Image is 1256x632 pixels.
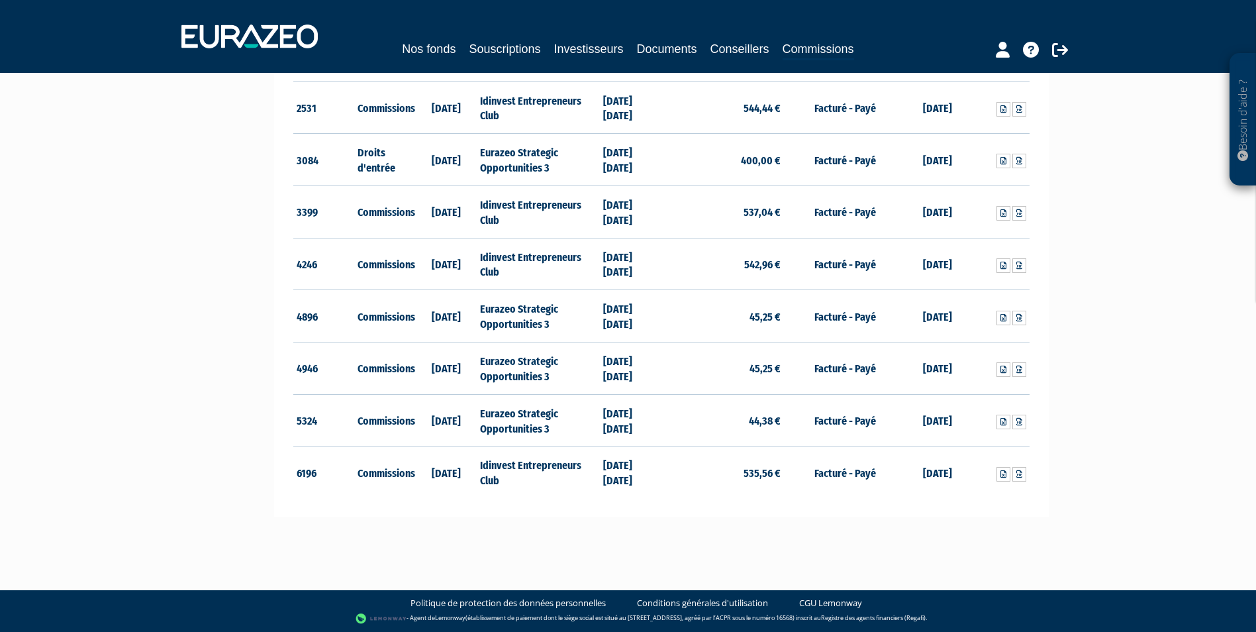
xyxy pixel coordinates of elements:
td: [DATE] [DATE] [600,185,661,238]
td: 3399 [293,185,355,238]
td: 4896 [293,290,355,342]
td: Facturé - Payé [784,447,906,498]
a: Investisseurs [554,40,623,58]
td: 6196 [293,447,355,498]
td: 544,44 € [661,81,784,134]
a: CGU Lemonway [799,597,862,609]
td: Facturé - Payé [784,394,906,447]
td: [DATE] [DATE] [600,447,661,498]
img: 1732889491-logotype_eurazeo_blanc_rvb.png [181,25,318,48]
td: [DATE] [416,238,477,290]
td: [DATE] [DATE] [600,394,661,447]
td: Eurazeo Strategic Opportunities 3 [477,134,599,186]
a: Registre des agents financiers (Regafi) [821,614,926,623]
a: Conseillers [710,40,769,58]
td: [DATE] [DATE] [600,81,661,134]
td: [DATE] [906,81,968,134]
td: 542,96 € [661,238,784,290]
td: [DATE] [416,134,477,186]
td: 535,56 € [661,447,784,498]
td: Facturé - Payé [784,290,906,342]
td: Eurazeo Strategic Opportunities 3 [477,290,599,342]
a: Commissions [783,40,854,60]
td: [DATE] [906,238,968,290]
td: Eurazeo Strategic Opportunities 3 [477,394,599,447]
td: Facturé - Payé [784,134,906,186]
td: Idinvest Entrepreneurs Club [477,238,599,290]
td: [DATE] [416,290,477,342]
td: Commissions [354,185,416,238]
td: [DATE] [DATE] [600,342,661,395]
td: Droits d'entrée [354,134,416,186]
td: 4946 [293,342,355,395]
td: 2531 [293,81,355,134]
td: Idinvest Entrepreneurs Club [477,81,599,134]
a: Conditions générales d'utilisation [637,597,768,609]
td: Commissions [354,290,416,342]
a: Politique de protection des données personnelles [411,597,606,609]
td: Idinvest Entrepreneurs Club [477,447,599,498]
a: Souscriptions [469,40,540,58]
img: logo-lemonway.png [356,612,407,625]
td: 5324 [293,394,355,447]
td: Facturé - Payé [784,342,906,395]
div: - Agent de (établissement de paiement dont le siège social est situé au [STREET_ADDRESS], agréé p... [13,612,1243,625]
td: Commissions [354,238,416,290]
td: [DATE] [DATE] [600,238,661,290]
td: [DATE] [416,447,477,498]
td: [DATE] [DATE] [600,290,661,342]
td: [DATE] [416,342,477,395]
td: Facturé - Payé [784,238,906,290]
td: Commissions [354,447,416,498]
td: [DATE] [906,447,968,498]
td: [DATE] [DATE] [600,134,661,186]
td: 44,38 € [661,394,784,447]
a: Nos fonds [402,40,456,58]
td: Commissions [354,81,416,134]
td: [DATE] [906,394,968,447]
td: Commissions [354,394,416,447]
td: Eurazeo Strategic Opportunities 3 [477,342,599,395]
td: Facturé - Payé [784,185,906,238]
td: Commissions [354,342,416,395]
td: 400,00 € [661,134,784,186]
td: 45,25 € [661,342,784,395]
td: Idinvest Entrepreneurs Club [477,185,599,238]
td: [DATE] [416,185,477,238]
td: Facturé - Payé [784,81,906,134]
td: [DATE] [416,394,477,447]
td: 45,25 € [661,290,784,342]
td: [DATE] [416,81,477,134]
a: Documents [637,40,697,58]
td: [DATE] [906,342,968,395]
p: Besoin d'aide ? [1235,60,1251,180]
td: [DATE] [906,134,968,186]
td: [DATE] [906,185,968,238]
td: 3084 [293,134,355,186]
td: 4246 [293,238,355,290]
td: [DATE] [906,290,968,342]
td: 537,04 € [661,185,784,238]
a: Lemonway [435,614,465,623]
